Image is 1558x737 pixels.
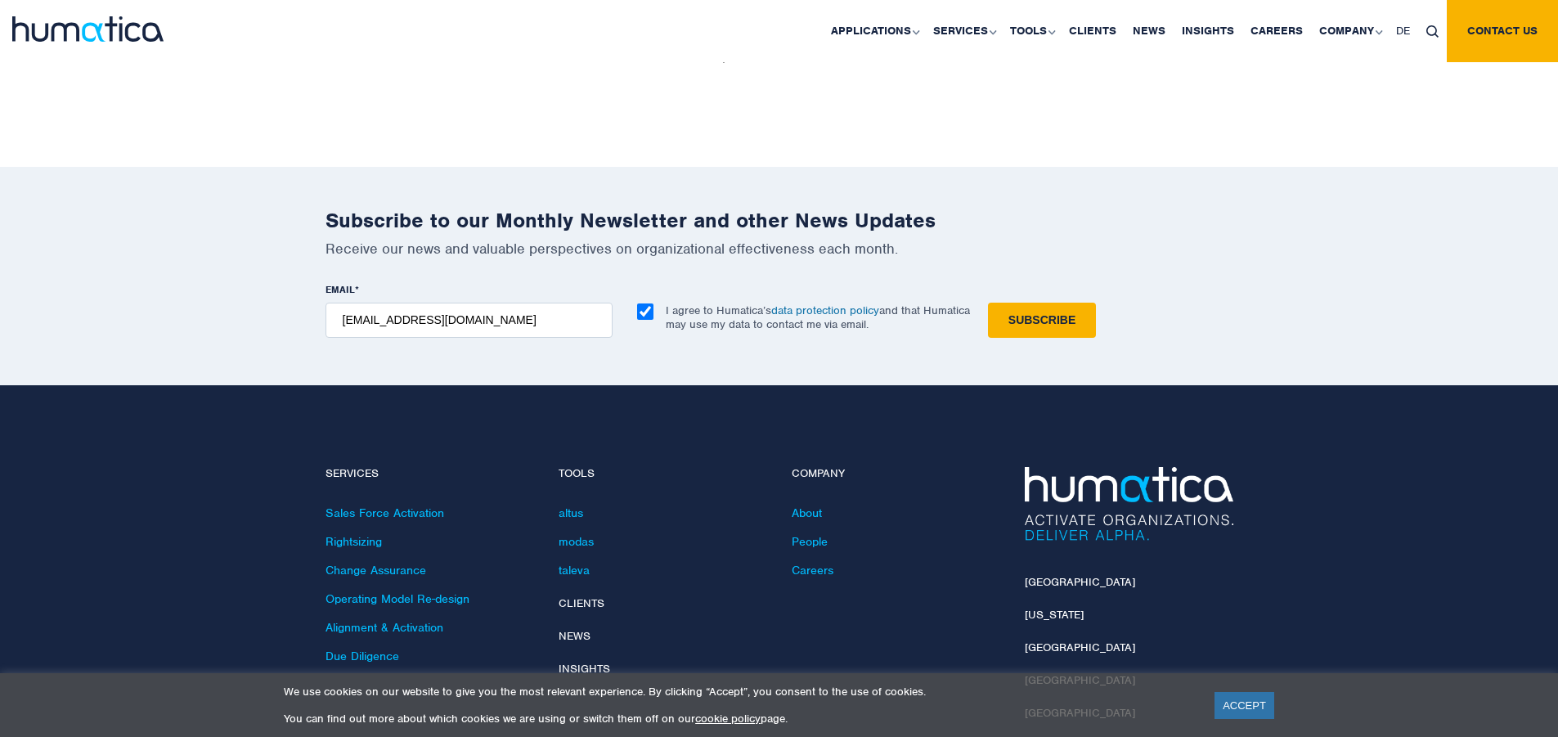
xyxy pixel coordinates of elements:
[326,649,399,663] a: Due Diligence
[559,467,767,481] h4: Tools
[326,620,443,635] a: Alignment & Activation
[326,563,426,577] a: Change Assurance
[792,563,833,577] a: Careers
[792,467,1000,481] h4: Company
[326,283,355,296] span: EMAIL
[12,16,164,42] img: logo
[559,534,594,549] a: modas
[559,629,590,643] a: News
[695,712,761,726] a: cookie policy
[326,303,613,338] input: name@company.com
[1426,25,1439,38] img: search_icon
[637,303,653,320] input: I agree to Humatica’sdata protection policyand that Humatica may use my data to contact me via em...
[559,563,590,577] a: taleva
[326,534,382,549] a: Rightsizing
[326,506,444,520] a: Sales Force Activation
[666,303,970,331] p: I agree to Humatica’s and that Humatica may use my data to contact me via email.
[284,685,1194,699] p: We use cookies on our website to give you the most relevant experience. By clicking “Accept”, you...
[326,591,469,606] a: Operating Model Re-design
[1215,692,1274,719] a: ACCEPT
[559,596,604,610] a: Clients
[1025,608,1084,622] a: [US_STATE]
[1025,640,1135,654] a: [GEOGRAPHIC_DATA]
[326,467,534,481] h4: Services
[1025,467,1233,541] img: Humatica
[771,303,879,317] a: data protection policy
[559,506,583,520] a: altus
[326,240,1233,258] p: Receive our news and valuable perspectives on organizational effectiveness each month.
[326,208,1233,233] h2: Subscribe to our Monthly Newsletter and other News Updates
[1396,24,1410,38] span: DE
[559,662,610,676] a: Insights
[792,534,828,549] a: People
[1025,575,1135,589] a: [GEOGRAPHIC_DATA]
[988,303,1096,338] input: Subscribe
[792,506,822,520] a: About
[284,712,1194,726] p: You can find out more about which cookies we are using or switch them off on our page.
